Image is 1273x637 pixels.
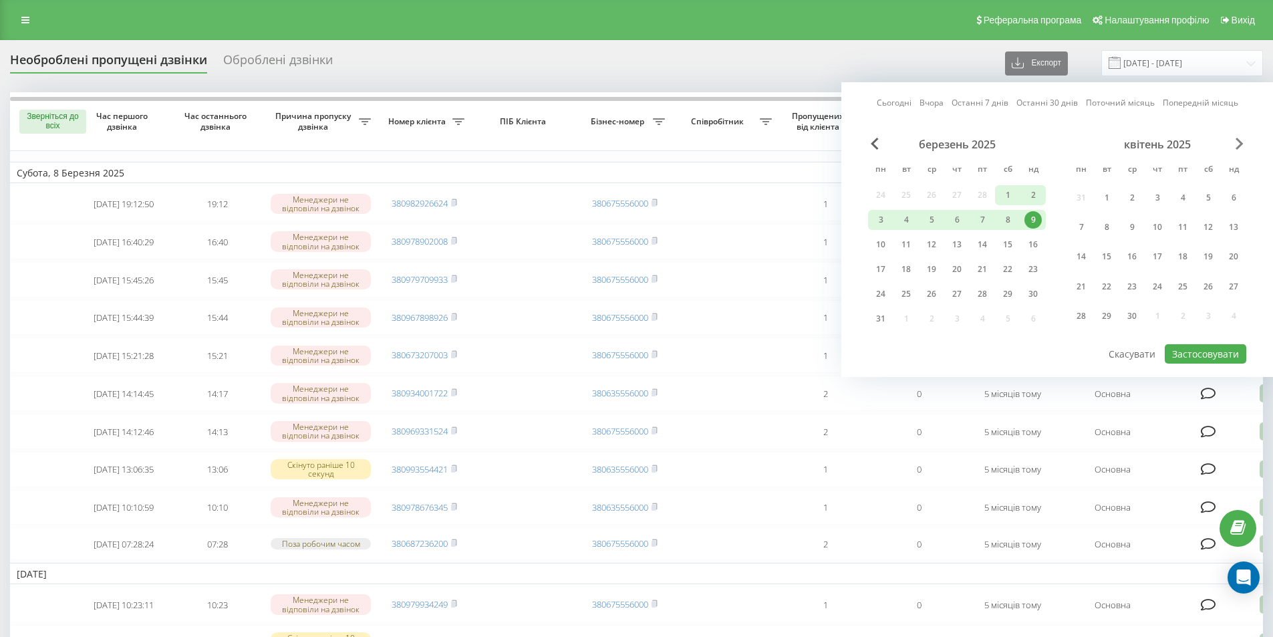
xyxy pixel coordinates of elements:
[592,537,648,549] a: 380675556000
[282,346,360,366] font: Менеджери не відповіли на дзвінок
[917,501,922,513] font: 0
[1178,163,1187,174] font: пт
[896,160,916,180] abbr: вівторок
[1128,163,1137,174] font: ср
[592,425,648,437] a: 380675556000
[392,425,448,437] a: 380969331524
[207,501,228,513] font: 10:10
[917,388,922,400] font: 0
[970,284,995,304] div: пт 28 бер 2025 р.
[1024,211,1042,229] div: 9
[1195,215,1221,239] div: сб 12 квіт 2025 р.
[823,599,828,611] font: 1
[1170,215,1195,239] div: пт 11 квіт 2025 р.
[1069,274,1094,299] div: пн 21 квіт 2025 р.
[1195,245,1221,269] div: сб 19 квіт 2025 р.
[1198,160,1218,180] abbr: субота
[871,138,879,150] span: Попередній місяць
[1228,561,1260,594] div: Відкрити Intercom Messenger
[1073,248,1090,265] div: 14
[1020,235,1046,255] div: нд 16 бер 2025 р.
[592,273,648,285] a: 380675556000
[282,231,360,251] font: Менеджери не відповіли на дзвінок
[952,97,1008,108] font: Останні 7 днів
[917,599,922,611] font: 0
[388,116,446,127] font: Номер клієнта
[868,284,893,304] div: пн 24 бер 2025 р.
[1165,344,1246,364] button: Застосовувати
[1123,248,1141,265] div: 16
[1195,274,1221,299] div: сб 26 квіт 2025 р.
[823,236,828,248] font: 1
[94,274,154,286] font: [DATE] 15:45:26
[282,421,360,441] font: Менеджери не відповіли на дзвінок
[94,599,154,611] font: [DATE] 10:23:11
[1020,259,1046,279] div: нд 23 бер 2025 р.
[1020,210,1046,230] div: нд 9 бер 2025 р.
[897,236,915,253] div: 11
[282,307,360,328] font: Менеджери не відповіли на дзвінок
[1097,160,1117,180] abbr: вівторок
[823,311,828,324] font: 1
[1094,245,1119,269] div: вт 15 квіт 2025 р.
[917,538,922,550] font: 0
[282,538,360,549] font: Поза робочим часом
[17,567,47,580] font: [DATE]
[94,538,154,550] font: [DATE] 07:28:24
[1170,245,1195,269] div: пт 18 квіт 2025 р.
[1199,248,1217,265] div: 19
[875,163,886,174] font: пн
[1103,163,1111,174] font: вт
[282,383,360,403] font: Менеджери не відповіли на дзвінок
[995,235,1020,255] div: сб 15 бер 2025 р.
[10,51,207,68] font: Необроблені пропущені дзвінки
[999,236,1016,253] div: 15
[392,501,448,513] a: 380978676345
[1016,97,1078,108] font: Останні 30 днів
[984,426,1041,438] font: 5 місяців тому
[592,387,648,399] a: 380635556000
[1105,15,1209,25] font: Налаштування профілю
[995,259,1020,279] div: сб 22 бер 2025 р.
[1224,160,1244,180] abbr: неділя
[392,387,448,399] font: 380934001722
[207,599,228,611] font: 10:23
[1069,304,1094,329] div: пн 28 квіт 2025 р.
[1098,278,1115,295] div: 22
[872,285,889,303] div: 24
[1119,245,1145,269] div: ср 16 квіт 2025 р.
[1123,219,1141,236] div: 9
[1149,219,1166,236] div: 10
[392,273,448,285] a: 380979709933
[207,426,228,438] font: 14:13
[944,259,970,279] div: чт 20 бер 2025 р.
[1069,138,1246,151] div: квітень 2025
[1170,274,1195,299] div: пт 25 квіт 2025 р.
[1101,344,1163,364] button: Скасувати
[944,235,970,255] div: чт 13 бер 2025 р.
[999,261,1016,278] div: 22
[1109,348,1155,360] font: Скасувати
[1145,185,1170,210] div: чт 3 квіт 2025 р.
[592,349,648,361] font: 380675556000
[1232,15,1255,25] font: Вихід
[392,463,448,475] font: 380993554421
[1145,274,1170,299] div: чт 24 квіт 2025 р.
[1199,189,1217,207] div: 5
[917,464,922,476] font: 0
[1123,307,1141,325] div: 30
[823,388,828,400] font: 2
[1024,261,1042,278] div: 23
[995,210,1020,230] div: сб 8 бер 2025 р.
[592,501,648,513] a: 380635556000
[1024,236,1042,253] div: 16
[27,112,78,130] font: Зверніться до всіх
[1174,278,1191,295] div: 25
[96,110,148,132] font: Час першого дзвінка
[592,235,648,247] a: 380675556000
[207,538,228,550] font: 07:28
[94,311,154,324] font: [DATE] 15:44:39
